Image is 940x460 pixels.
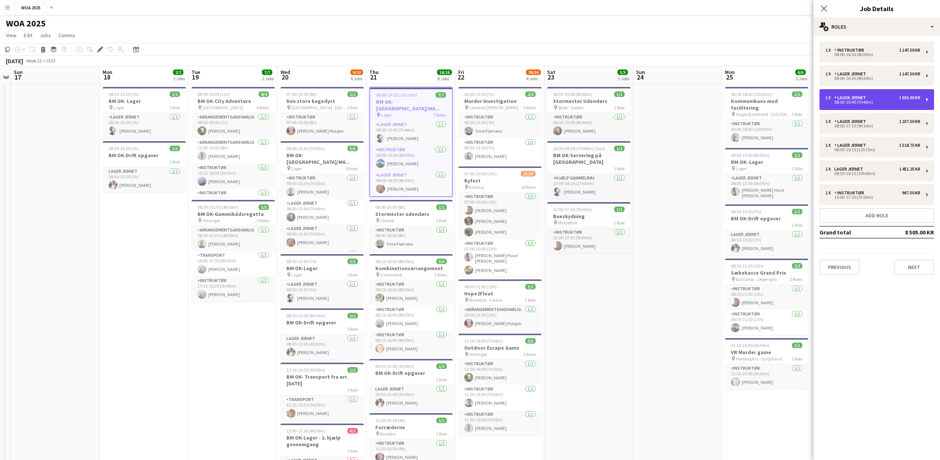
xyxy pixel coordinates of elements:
div: 08:00-15:40 (7h40m) [825,100,920,104]
h3: BM OK-Drift opgaver [725,215,808,222]
div: Roles [814,18,940,36]
div: 1 x [825,48,834,53]
span: [GEOGRAPHIC_DATA] - [GEOGRAPHIC_DATA] [291,105,347,110]
span: Tue [192,69,200,75]
span: 5/5 [347,146,358,151]
span: 6/6 [795,69,806,75]
span: Lager [113,105,124,110]
span: 1 Role [347,272,358,278]
app-job-card: 08:00-21:00 (13h)1/1Hope2Float Marielyst - Falster1 RoleArrangementsansvarlig1/108:00-21:00 (13h)... [458,279,542,331]
div: 2 Jobs [173,76,185,81]
span: Sun [14,69,23,75]
div: 08:30-15:30 (7h)1/1BM OK- Lager Lager1 RoleLager Jernet1/108:30-15:30 (7h)[PERSON_NAME] [103,87,186,138]
app-job-card: 08:15-16:45 (8h30m)3/3Kombinationsarrangement Gammelrøj3 RolesInstruktør1/108:15-16:45 (8h30m)[PE... [369,254,453,356]
h3: BM OK-Drift opgaver [103,152,186,159]
app-job-card: 08:00-16:00 (8h)1/1Stormester udendørs Ukendt1 RoleInstruktør1/108:00-16:00 (8h)Trine Flørnæss [369,200,453,251]
span: 1/1 [614,207,625,212]
app-card-role: Instruktør1/106:30-13:30 (7h)[PERSON_NAME] [458,138,542,163]
span: 2/2 [525,91,536,97]
span: Kolding [469,184,484,190]
div: 1 451.25 KR [899,166,920,172]
span: 23/30 [521,171,536,176]
span: 18 [102,73,112,81]
span: 29/36 [526,69,541,75]
span: Lager [291,166,302,171]
span: 08:05-15:00 (6h55m) [731,152,770,158]
span: Thu [369,69,379,75]
span: 0/1 [347,428,358,434]
span: 3/3 [436,259,447,264]
span: 21 [368,73,379,81]
app-card-role: Instruktør1/117:35-23:20 (5h45m)[PERSON_NAME] [192,276,275,302]
span: 1 Role [169,159,180,165]
span: Bautahøj - Jægerspris [736,276,777,282]
app-card-role: Instruktør1/111:30-19:00 (7h30m)[PERSON_NAME] [458,410,542,435]
h3: BM OK-Lager - 1. hjælp gennemgang [280,434,364,448]
app-job-card: 08:00-15:30 (7h30m)5/5BM OK- [GEOGRAPHIC_DATA]/M6 opsætning lager pakning Lager5 RolesInstruktør1... [280,141,364,251]
app-job-card: 09:30-13:00 (3h30m)1/1BM OK-Drift opgaver1 RoleLager Jernet1/109:30-13:00 (3h30m)[PERSON_NAME] [369,359,453,410]
h3: Sæbekasse Grand Prix [725,269,808,276]
span: 1 Role [436,431,447,437]
span: 19 [190,73,200,81]
span: 2 Roles [790,276,802,282]
div: Lager Jernet [834,143,869,148]
app-job-card: 10:30-04:10 (17h40m) (Sun)1/1BM OK-Servering på [GEOGRAPHIC_DATA]1 RoleHjælp Gammelrøj1/110:30-04... [547,141,631,199]
a: Jobs [37,30,54,40]
h3: Job Details [814,4,940,13]
app-job-card: 08:30-15:30 (7h)1/1BM OK-Drift opgaver1 RoleLager Jernet1/108:30-15:30 (7h)[PERSON_NAME] [103,141,186,192]
app-card-role: Hjælp Gammelrøj1/110:30-04:10 (17h40m)[PERSON_NAME] [547,174,631,199]
h3: BM OK-Lager [280,265,364,272]
span: 06:30-13:30 (7h) [464,91,494,97]
div: 1 147.50 KR [899,71,920,77]
span: 3 Roles [434,272,447,278]
span: 08:30-15:30 (7h) [731,209,761,214]
span: 1 Role [525,297,536,303]
span: 08:30-13:00 (4h30m) [286,313,325,318]
h3: Murder Investigation [458,98,542,104]
app-job-card: 08:05-15:00 (6h55m)1/1BM OK- Lager Lager1 RoleLager Jernet1/108:05-15:00 (6h55m)[PERSON_NAME] Hav... [725,148,808,201]
div: 08:30-23:20 (14h50m)3/3BM OK-Gummibådsregatta Helsingør3 RolesArrangementsansvarlig1/108:30-23:20... [192,200,275,302]
h3: BM OK- [GEOGRAPHIC_DATA]/M6 opsætning lager pakning [280,152,364,165]
span: 06:30-15:00 (8h30m) [553,91,592,97]
span: 7/7 [436,92,446,98]
span: 1 Role [792,222,802,228]
app-card-role: Lager Jernet1/108:30-13:00 (4h30m)[PERSON_NAME] [280,334,364,360]
div: 08:00-16:30 (8h30m) [825,77,920,80]
app-card-role: Instruktør1/111:30-19:00 (7h30m)[PERSON_NAME] [458,385,542,410]
h1: WOA 2025 [6,18,46,29]
app-card-role: Instruktør1/108:00-16:00 (8h)Trine Flørnæss [369,226,453,251]
div: 08:30-15:30 (7h)1/1BM OK-Drift opgaver1 RoleLager Jernet1/108:30-15:30 (7h)[PERSON_NAME] [725,204,808,256]
div: Lager Jernet [834,166,866,172]
span: 1 Role [169,105,180,110]
div: 12:00-17:30 (5h30m)1/1Bueskydning Middelfart1 RoleInstruktør1/112:00-17:30 (5h30m)[PERSON_NAME] [547,202,631,253]
span: Ukendt [380,218,394,223]
app-card-role: Instruktør1/113:30-20:00 (6h30m)[PERSON_NAME] [725,364,808,389]
span: Hovborg Kro - Sydjylland [736,356,782,362]
span: [GEOGRAPHIC_DATA] [202,105,243,110]
div: 4 Jobs [526,76,540,81]
app-card-role: Transport1/112:15-15:35 (3h20m)[PERSON_NAME] [280,395,364,421]
button: Previous [819,260,860,275]
span: 7/7 [262,69,272,75]
span: 1/1 [436,204,447,210]
div: 1 x [825,95,834,100]
h3: Hope2Float [458,290,542,297]
div: 06:30-13:30 (7h)2/2Murder Investigation Comwell [PERSON_NAME]2 RolesInstruktør1/106:30-13:30 (7h)... [458,87,542,163]
span: 23 [546,73,555,81]
span: 1 Role [614,166,625,171]
span: 1/1 [436,363,447,369]
span: 3/3 [525,338,536,344]
h3: Kommunikaos med facilitering [725,98,808,111]
app-job-card: 12:15-15:35 (3h20m)1/1BM OK- Transport fra arr. [DATE]1 RoleTransport1/112:15-15:35 (3h20m)[PERSO... [280,363,364,421]
span: 1/1 [525,284,536,289]
span: 08:30-21:30 (13h) [731,263,763,269]
div: 08:30-19:15 (10h45m) [825,172,920,175]
span: Comms [58,32,75,39]
span: 1/1 [347,91,358,97]
app-job-card: 07:00-20:00 (13h)23/30Byfest Kolding18 RolesInstruktør3/307:00-20:00 (13h)[PERSON_NAME][PERSON_NA... [458,166,542,276]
